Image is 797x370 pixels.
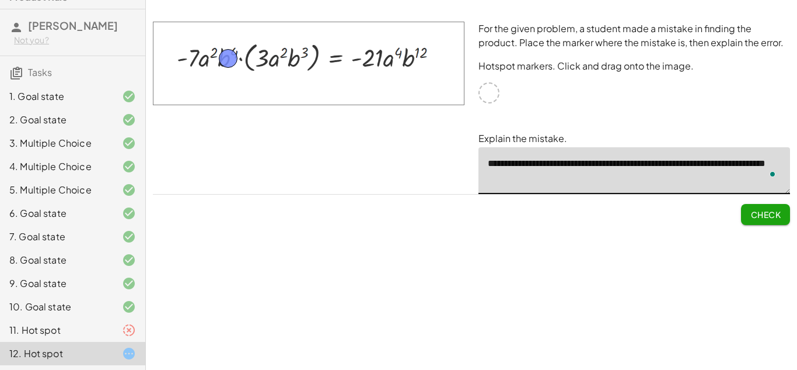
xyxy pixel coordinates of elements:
div: 1. Goal state [9,89,103,103]
span: [PERSON_NAME] [28,19,118,32]
div: 10. Goal state [9,300,103,314]
button: Check [741,204,790,225]
p: For the given problem, a student made a mistake in finding the product. Place the marker where th... [478,22,790,50]
i: Task finished and correct. [122,253,136,267]
div: 11. Hot spot [9,323,103,337]
div: 4. Multiple Choice [9,160,103,174]
div: 8. Goal state [9,253,103,267]
i: Task finished and correct. [122,136,136,150]
textarea: To enrich screen reader interactions, please activate Accessibility in Grammarly extension settings [478,147,790,194]
i: Task finished and correct. [122,89,136,103]
i: Task started. [122,347,136,361]
p: Explain the mistake. [478,132,790,146]
i: Task finished and correct. [122,206,136,220]
div: 3. Multiple Choice [9,136,103,150]
i: Task finished and correct. [122,113,136,127]
i: Task finished and correct. [122,160,136,174]
i: Task finished and correct. [122,300,136,314]
i: Task finished and correct. [122,230,136,244]
span: Tasks [28,66,52,78]
div: Not you? [14,34,136,46]
p: Hotspot markers. Click and drag onto the image. [478,59,790,73]
img: 0886c92d32dd19760ffa48c2dfc6e395adaf3d3f40faf5cd72724b1e9700f50a.png [153,22,464,105]
div: 9. Goal state [9,276,103,291]
div: 12. Hot spot [9,347,103,361]
div: 6. Goal state [9,206,103,220]
div: 7. Goal state [9,230,103,244]
div: 2. Goal state [9,113,103,127]
i: Task finished and part of it marked as incorrect. [122,323,136,337]
i: Task finished and correct. [122,183,136,197]
div: 5. Multiple Choice [9,183,103,197]
i: Task finished and correct. [122,276,136,291]
span: Check [750,209,781,220]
